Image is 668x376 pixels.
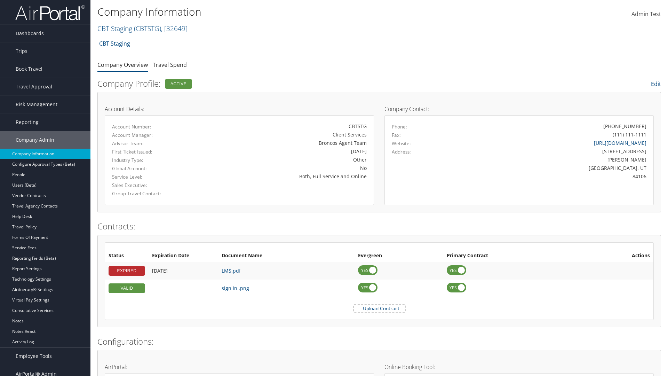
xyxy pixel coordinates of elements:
[222,267,241,274] a: LMS.pdf
[354,305,405,312] label: Upload Contract
[200,123,367,130] div: CBTSTG
[458,173,647,180] div: 84106
[458,164,647,172] div: [GEOGRAPHIC_DATA], UT
[384,106,654,112] h4: Company Contact:
[149,250,218,262] th: Expiration Date
[218,250,355,262] th: Document Name
[112,190,190,197] label: Group Travel Contact:
[16,78,52,95] span: Travel Approval
[594,140,646,146] a: [URL][DOMAIN_NAME]
[443,250,582,262] th: Primary Contract
[112,182,190,189] label: Sales Executive:
[16,60,42,78] span: Book Travel
[105,250,149,262] th: Status
[97,24,188,33] a: CBT Staging
[134,24,161,33] span: ( CBTSTG )
[392,123,407,130] label: Phone:
[631,10,661,18] span: Admin Test
[105,106,374,112] h4: Account Details:
[112,173,190,180] label: Service Level:
[16,113,39,131] span: Reporting
[16,96,57,113] span: Risk Management
[112,165,190,172] label: Global Account:
[109,266,145,276] div: EXPIRED
[97,220,661,232] h2: Contracts:
[112,157,190,164] label: Industry Type:
[458,148,647,155] div: [STREET_ADDRESS]
[643,281,650,295] i: Remove Contract
[97,61,148,69] a: Company Overview
[458,156,647,163] div: [PERSON_NAME]
[16,131,54,149] span: Company Admin
[200,173,367,180] div: Both, Full Service and Online
[112,132,190,139] label: Account Manager:
[15,5,85,21] img: airportal-logo.png
[153,61,187,69] a: Travel Spend
[152,267,168,274] span: [DATE]
[651,80,661,88] a: Edit
[152,268,215,274] div: Add/Edit Date
[355,250,443,262] th: Evergreen
[112,148,190,155] label: First Ticket Issued:
[109,283,145,293] div: VALID
[222,285,249,291] a: sign in .png
[16,25,44,42] span: Dashboards
[392,148,411,155] label: Address:
[112,140,190,147] label: Advisor Team:
[99,37,130,50] a: CBT Staging
[200,139,367,147] div: Broncos Agent Team
[105,364,374,370] h4: AirPortal:
[200,148,367,155] div: [DATE]
[97,336,661,347] h2: Configurations:
[384,364,654,370] h4: Online Booking Tool:
[16,42,27,60] span: Trips
[200,131,367,138] div: Client Services
[613,131,646,138] div: (111) 111-1111
[16,347,52,365] span: Employee Tools
[152,285,215,291] div: Add/Edit Date
[631,3,661,25] a: Admin Test
[392,132,401,139] label: Fax:
[97,5,473,19] h1: Company Information
[643,264,650,277] i: Remove Contract
[97,78,470,89] h2: Company Profile:
[392,140,411,147] label: Website:
[165,79,192,89] div: Active
[200,164,367,172] div: No
[603,123,646,130] div: [PHONE_NUMBER]
[582,250,653,262] th: Actions
[200,156,367,163] div: Other
[161,24,188,33] span: , [ 32649 ]
[112,123,190,130] label: Account Number:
